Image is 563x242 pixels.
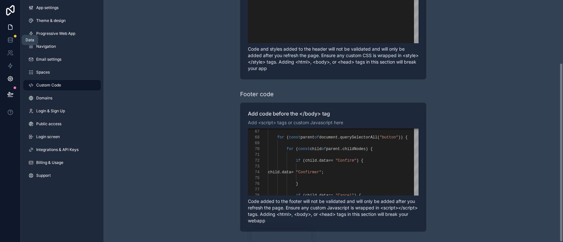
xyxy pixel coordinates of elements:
div: 77 [248,187,260,193]
span: parent [326,147,340,151]
div: 69 [248,140,260,146]
span: ) [366,147,368,151]
span: Integrations & API Keys [36,147,79,152]
div: 71 [248,152,260,158]
span: { [405,135,408,140]
a: Theme & design [23,15,101,26]
span: Custom Code [36,83,61,88]
span: Theme & design [36,18,66,23]
p: Code and styles added to the header will not be validated and will only be added after you refres... [248,46,419,72]
span: ( [303,193,305,198]
a: Login screen [23,132,101,142]
span: Billing & Usage [36,160,63,165]
a: App settings [23,3,101,13]
a: Navigation [23,41,101,52]
span: "Cancel" [335,193,354,198]
span: = [291,170,293,175]
div: 75 [248,175,260,181]
span: ) [354,193,356,198]
a: Custom Code [23,80,101,90]
span: { [361,158,363,163]
div: 68 [248,135,260,140]
span: Support [36,173,51,178]
a: Public access [23,119,101,129]
span: Public access [36,121,61,126]
span: of [322,147,326,151]
span: Login screen [36,134,60,139]
span: ( [377,135,380,140]
span: of [314,135,319,140]
a: Integrations & API Keys [23,145,101,155]
p: Code added to the footer will not be validated and will only be added after you refresh the page.... [248,198,419,224]
span: if [296,193,300,198]
span: == [328,158,333,163]
div: 67 [248,129,260,135]
div: 76 [248,181,260,187]
span: childNodes [342,147,366,151]
span: "Confirmer" [296,170,321,175]
span: child [268,170,280,175]
span: )) [398,135,403,140]
span: const [289,135,301,140]
span: Login & Sign Up [36,108,65,114]
span: "Confirm" [335,158,356,163]
span: . [317,193,319,198]
span: if [296,158,300,163]
p: Add <script> tags or custom Javascript here [248,119,419,126]
div: 78 [248,193,260,198]
span: { [359,193,361,198]
span: . [338,135,340,140]
span: . [280,170,282,175]
span: ( [296,147,298,151]
span: . [340,147,342,151]
span: { [370,147,373,151]
span: Domains [36,96,52,101]
div: Footer code [240,90,274,99]
span: child [305,193,317,198]
span: App settings [36,5,58,10]
span: child [305,158,317,163]
a: Billing & Usage [23,157,101,168]
a: Domains [23,93,101,103]
span: == [328,193,333,198]
label: Add code before the </body> tag [248,110,419,117]
span: . [317,158,319,163]
span: ) [356,158,359,163]
a: Progressive Web App [23,28,101,39]
span: Email settings [36,57,61,62]
a: Spaces [23,67,101,77]
div: 70 [248,146,260,152]
span: data [282,170,291,175]
span: child [310,147,322,151]
div: 73 [248,164,260,169]
a: Email settings [23,54,101,65]
span: for [277,135,284,140]
a: Support [23,170,101,181]
span: Progressive Web App [36,31,75,36]
span: const [298,147,310,151]
div: Data [26,37,34,43]
span: ( [303,158,305,163]
span: "button" [380,135,398,140]
div: 74 [248,169,260,175]
div: 72 [248,158,260,164]
span: } [296,182,298,186]
span: ( [287,135,289,140]
span: data [319,158,328,163]
a: Login & Sign Up [23,106,101,116]
span: Spaces [36,70,50,75]
span: querySelectorAll [340,135,377,140]
span: parent [301,135,314,140]
span: Navigation [36,44,56,49]
span: data [319,193,328,198]
span: ; [322,170,324,175]
span: for [287,147,294,151]
span: document [319,135,338,140]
